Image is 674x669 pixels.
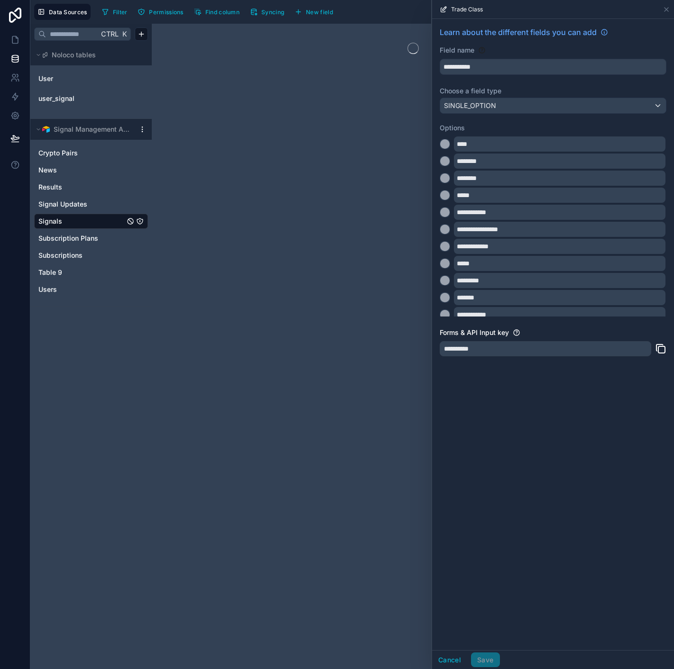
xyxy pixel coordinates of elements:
[100,28,120,40] span: Ctrl
[38,199,125,209] a: Signal Updates
[38,74,53,83] span: User
[38,217,62,226] span: Signals
[440,45,474,55] label: Field name
[440,98,666,114] button: SINGLE_OPTION
[34,248,148,263] div: Subscriptions
[440,27,597,38] span: Learn about the different fields you can add
[38,268,125,277] a: Table 9
[432,652,467,668] button: Cancel
[247,5,287,19] button: Syncing
[38,94,115,103] a: user_signal
[34,163,148,178] div: News
[38,285,57,294] span: Users
[38,234,125,243] a: Subscription Plans
[34,180,148,195] div: Results
[38,251,83,260] span: Subscriptions
[49,9,87,16] span: Data Sources
[38,182,62,192] span: Results
[38,285,125,294] a: Users
[440,328,509,337] label: Forms & API Input key
[54,125,130,134] span: Signal Management App
[261,9,284,16] span: Syncing
[38,182,125,192] a: Results
[134,5,190,19] a: Permissions
[38,148,125,158] a: Crypto Pairs
[34,197,148,212] div: Signal Updates
[149,9,183,16] span: Permissions
[34,91,148,106] div: user_signal
[42,126,50,133] img: Airtable Logo
[191,5,243,19] button: Find column
[38,217,125,226] a: Signals
[34,4,91,20] button: Data Sources
[38,94,74,103] span: user_signal
[440,86,666,96] label: Choose a field type
[34,123,135,136] button: Airtable LogoSignal Management App
[291,5,336,19] button: New field
[440,27,608,38] a: Learn about the different fields you can add
[34,71,148,86] div: User
[113,9,128,16] span: Filter
[34,48,142,62] button: Noloco tables
[38,234,98,243] span: Subscription Plans
[34,214,148,229] div: Signals
[34,265,148,280] div: Table 9
[38,148,78,158] span: Crypto Pairs
[34,145,148,161] div: Crypto Pairs
[34,282,148,297] div: Users
[38,268,62,277] span: Table 9
[306,9,333,16] span: New field
[34,231,148,246] div: Subscription Plans
[205,9,240,16] span: Find column
[444,101,496,110] span: SINGLE_OPTION
[38,251,125,260] a: Subscriptions
[38,74,115,83] a: User
[134,5,186,19] button: Permissions
[38,165,57,175] span: News
[451,6,483,13] span: Trade Class
[98,5,131,19] button: Filter
[38,199,87,209] span: Signal Updates
[440,123,666,133] label: Options
[121,31,128,37] span: K
[247,5,291,19] a: Syncing
[52,50,96,60] span: Noloco tables
[38,165,125,175] a: News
